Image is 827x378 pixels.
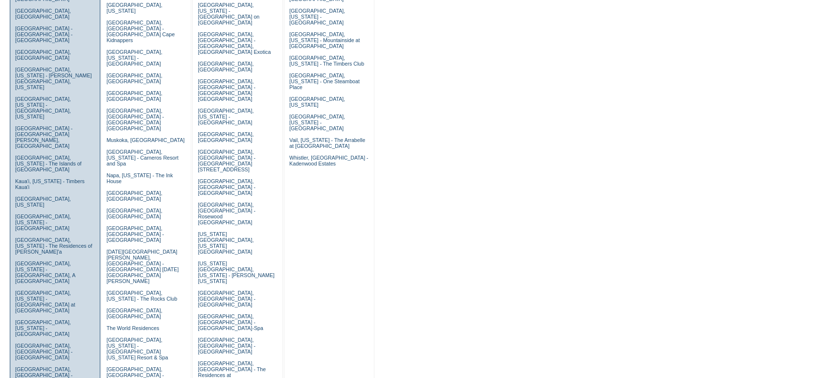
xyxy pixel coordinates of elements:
[107,172,173,184] a: Napa, [US_STATE] - The Ink House
[15,96,71,119] a: [GEOGRAPHIC_DATA], [US_STATE] - [GEOGRAPHIC_DATA], [US_STATE]
[15,125,72,149] a: [GEOGRAPHIC_DATA] - [GEOGRAPHIC_DATA][PERSON_NAME], [GEOGRAPHIC_DATA]
[289,8,345,25] a: [GEOGRAPHIC_DATA], [US_STATE] - [GEOGRAPHIC_DATA]
[107,137,184,143] a: Muskoka, [GEOGRAPHIC_DATA]
[107,225,164,243] a: [GEOGRAPHIC_DATA], [GEOGRAPHIC_DATA] - [GEOGRAPHIC_DATA]
[289,114,345,131] a: [GEOGRAPHIC_DATA], [US_STATE] - [GEOGRAPHIC_DATA]
[15,196,71,208] a: [GEOGRAPHIC_DATA], [US_STATE]
[289,155,368,166] a: Whistler, [GEOGRAPHIC_DATA] - Kadenwood Estates
[198,202,255,225] a: [GEOGRAPHIC_DATA], [GEOGRAPHIC_DATA] - Rosewood [GEOGRAPHIC_DATA]
[15,260,75,284] a: [GEOGRAPHIC_DATA], [US_STATE] - [GEOGRAPHIC_DATA], A [GEOGRAPHIC_DATA]
[198,78,255,102] a: [GEOGRAPHIC_DATA], [GEOGRAPHIC_DATA] - [GEOGRAPHIC_DATA] [GEOGRAPHIC_DATA]
[289,72,360,90] a: [GEOGRAPHIC_DATA], [US_STATE] - One Steamboat Place
[15,319,71,337] a: [GEOGRAPHIC_DATA], [US_STATE] - [GEOGRAPHIC_DATA]
[15,25,72,43] a: [GEOGRAPHIC_DATA] - [GEOGRAPHIC_DATA] - [GEOGRAPHIC_DATA]
[289,55,364,67] a: [GEOGRAPHIC_DATA], [US_STATE] - The Timbers Club
[198,231,253,255] a: [US_STATE][GEOGRAPHIC_DATA], [US_STATE][GEOGRAPHIC_DATA]
[107,72,162,84] a: [GEOGRAPHIC_DATA], [GEOGRAPHIC_DATA]
[107,90,162,102] a: [GEOGRAPHIC_DATA], [GEOGRAPHIC_DATA]
[198,313,263,331] a: [GEOGRAPHIC_DATA], [GEOGRAPHIC_DATA] - [GEOGRAPHIC_DATA]-Spa
[107,2,162,14] a: [GEOGRAPHIC_DATA], [US_STATE]
[198,131,253,143] a: [GEOGRAPHIC_DATA], [GEOGRAPHIC_DATA]
[15,213,71,231] a: [GEOGRAPHIC_DATA], [US_STATE] - [GEOGRAPHIC_DATA]
[107,190,162,202] a: [GEOGRAPHIC_DATA], [GEOGRAPHIC_DATA]
[15,343,72,360] a: [GEOGRAPHIC_DATA], [GEOGRAPHIC_DATA] - [GEOGRAPHIC_DATA]
[107,325,160,331] a: The World Residences
[198,337,255,354] a: [GEOGRAPHIC_DATA], [GEOGRAPHIC_DATA] - [GEOGRAPHIC_DATA]
[198,31,271,55] a: [GEOGRAPHIC_DATA], [GEOGRAPHIC_DATA] - [GEOGRAPHIC_DATA], [GEOGRAPHIC_DATA] Exotica
[107,290,178,302] a: [GEOGRAPHIC_DATA], [US_STATE] - The Rocks Club
[15,67,92,90] a: [GEOGRAPHIC_DATA], [US_STATE] - [PERSON_NAME][GEOGRAPHIC_DATA], [US_STATE]
[289,96,345,108] a: [GEOGRAPHIC_DATA], [US_STATE]
[198,178,255,196] a: [GEOGRAPHIC_DATA], [GEOGRAPHIC_DATA] - [GEOGRAPHIC_DATA]
[15,178,85,190] a: Kaua'i, [US_STATE] - Timbers Kaua'i
[15,155,82,172] a: [GEOGRAPHIC_DATA], [US_STATE] - The Islands of [GEOGRAPHIC_DATA]
[198,149,255,172] a: [GEOGRAPHIC_DATA], [GEOGRAPHIC_DATA] - [GEOGRAPHIC_DATA][STREET_ADDRESS]
[107,108,164,131] a: [GEOGRAPHIC_DATA], [GEOGRAPHIC_DATA] - [GEOGRAPHIC_DATA] [GEOGRAPHIC_DATA]
[198,290,255,307] a: [GEOGRAPHIC_DATA], [GEOGRAPHIC_DATA] - [GEOGRAPHIC_DATA]
[107,149,179,166] a: [GEOGRAPHIC_DATA], [US_STATE] - Carneros Resort and Spa
[107,337,168,360] a: [GEOGRAPHIC_DATA], [US_STATE] - [GEOGRAPHIC_DATA] [US_STATE] Resort & Spa
[198,2,259,25] a: [GEOGRAPHIC_DATA], [US_STATE] - [GEOGRAPHIC_DATA] on [GEOGRAPHIC_DATA]
[15,8,71,20] a: [GEOGRAPHIC_DATA], [GEOGRAPHIC_DATA]
[107,249,179,284] a: [DATE][GEOGRAPHIC_DATA][PERSON_NAME], [GEOGRAPHIC_DATA] - [GEOGRAPHIC_DATA] [DATE][GEOGRAPHIC_DAT...
[107,208,162,219] a: [GEOGRAPHIC_DATA], [GEOGRAPHIC_DATA]
[15,290,75,313] a: [GEOGRAPHIC_DATA], [US_STATE] - [GEOGRAPHIC_DATA] at [GEOGRAPHIC_DATA]
[15,49,71,61] a: [GEOGRAPHIC_DATA], [GEOGRAPHIC_DATA]
[198,108,253,125] a: [GEOGRAPHIC_DATA], [US_STATE] - [GEOGRAPHIC_DATA]
[198,61,253,72] a: [GEOGRAPHIC_DATA], [GEOGRAPHIC_DATA]
[289,137,365,149] a: Vail, [US_STATE] - The Arrabelle at [GEOGRAPHIC_DATA]
[107,307,162,319] a: [GEOGRAPHIC_DATA], [GEOGRAPHIC_DATA]
[107,49,162,67] a: [GEOGRAPHIC_DATA], [US_STATE] - [GEOGRAPHIC_DATA]
[289,31,360,49] a: [GEOGRAPHIC_DATA], [US_STATE] - Mountainside at [GEOGRAPHIC_DATA]
[107,20,175,43] a: [GEOGRAPHIC_DATA], [GEOGRAPHIC_DATA] - [GEOGRAPHIC_DATA] Cape Kidnappers
[198,260,275,284] a: [US_STATE][GEOGRAPHIC_DATA], [US_STATE] - [PERSON_NAME] [US_STATE]
[15,237,92,255] a: [GEOGRAPHIC_DATA], [US_STATE] - The Residences of [PERSON_NAME]'a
